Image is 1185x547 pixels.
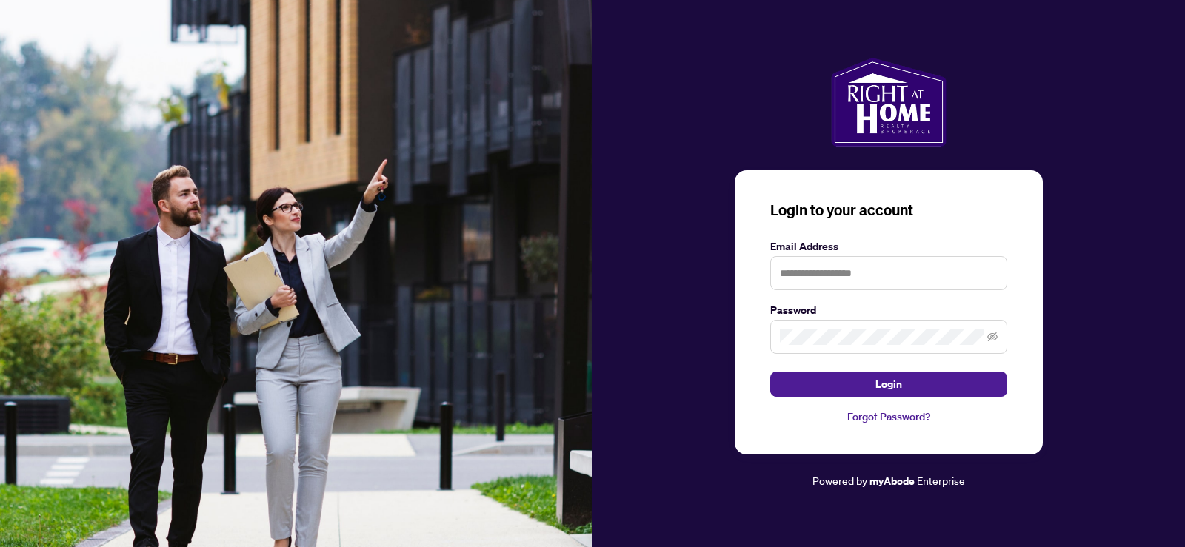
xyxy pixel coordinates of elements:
a: Forgot Password? [770,409,1007,425]
img: ma-logo [831,58,946,147]
h3: Login to your account [770,200,1007,221]
span: eye-invisible [987,332,998,342]
a: myAbode [869,473,915,489]
label: Email Address [770,238,1007,255]
button: Login [770,372,1007,397]
span: Login [875,372,902,396]
span: Powered by [812,474,867,487]
span: Enterprise [917,474,965,487]
label: Password [770,302,1007,318]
